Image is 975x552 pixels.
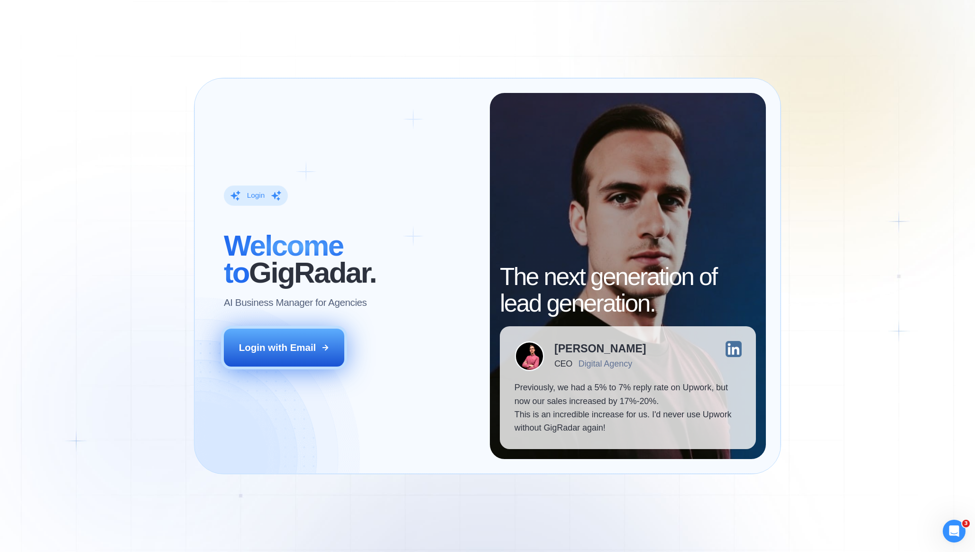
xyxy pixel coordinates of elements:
[224,329,344,367] button: Login with Email
[500,263,756,317] h2: The next generation of lead generation.
[943,520,966,543] iframe: Intercom live chat
[224,232,476,286] h2: ‍ GigRadar.
[515,381,742,434] p: Previously, we had a 5% to 7% reply rate on Upwork, but now our sales increased by 17%-20%. This ...
[962,520,970,527] span: 3
[554,359,572,369] div: CEO
[554,343,646,354] div: [PERSON_NAME]
[579,359,632,369] div: Digital Agency
[247,191,265,201] div: Login
[224,296,367,309] p: AI Business Manager for Agencies
[239,341,316,354] div: Login with Email
[224,229,343,289] span: Welcome to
